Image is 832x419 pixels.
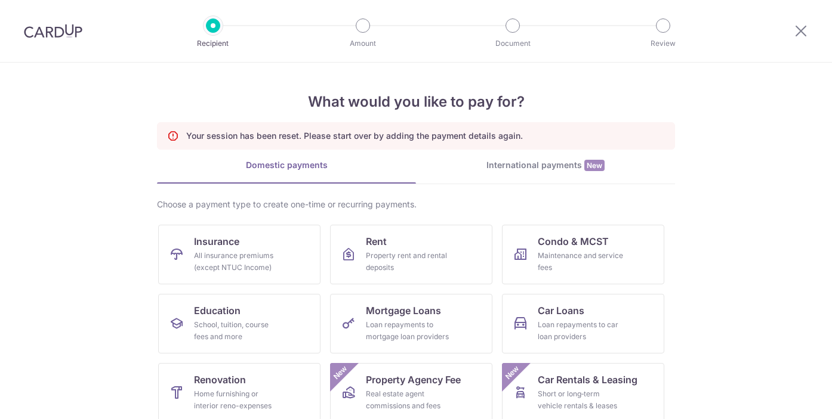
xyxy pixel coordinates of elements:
[469,38,557,49] p: Document
[366,388,452,412] div: Real estate agent commissions and fees
[366,319,452,343] div: Loan repayments to mortgage loan providers
[503,363,522,383] span: New
[194,373,246,387] span: Renovation
[584,160,605,171] span: New
[157,91,675,113] h4: What would you like to pay for?
[330,294,492,353] a: Mortgage LoansLoan repayments to mortgage loan providers
[194,303,241,318] span: Education
[538,234,609,249] span: Condo & MCST
[366,250,452,274] div: Property rent and rental deposits
[502,294,664,353] a: Car LoansLoan repayments to car loan providers
[158,294,321,353] a: EducationSchool, tuition, course fees and more
[331,363,350,383] span: New
[330,225,492,284] a: RentProperty rent and rental deposits
[366,303,441,318] span: Mortgage Loans
[366,373,461,387] span: Property Agency Fee
[194,319,280,343] div: School, tuition, course fees and more
[194,250,280,274] div: All insurance premiums (except NTUC Income)
[538,388,624,412] div: Short or long‑term vehicle rentals & leases
[158,225,321,284] a: InsuranceAll insurance premiums (except NTUC Income)
[538,319,624,343] div: Loan repayments to car loan providers
[194,388,280,412] div: Home furnishing or interior reno-expenses
[502,225,664,284] a: Condo & MCSTMaintenance and service fees
[619,38,707,49] p: Review
[186,130,523,142] p: Your session has been reset. Please start over by adding the payment details again.
[157,198,675,210] div: Choose a payment type to create one-time or recurring payments.
[24,24,82,38] img: CardUp
[538,303,584,318] span: Car Loans
[157,159,416,171] div: Domestic payments
[169,38,257,49] p: Recipient
[194,234,239,249] span: Insurance
[538,373,637,387] span: Car Rentals & Leasing
[366,234,387,249] span: Rent
[416,159,675,172] div: International payments
[538,250,624,274] div: Maintenance and service fees
[319,38,407,49] p: Amount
